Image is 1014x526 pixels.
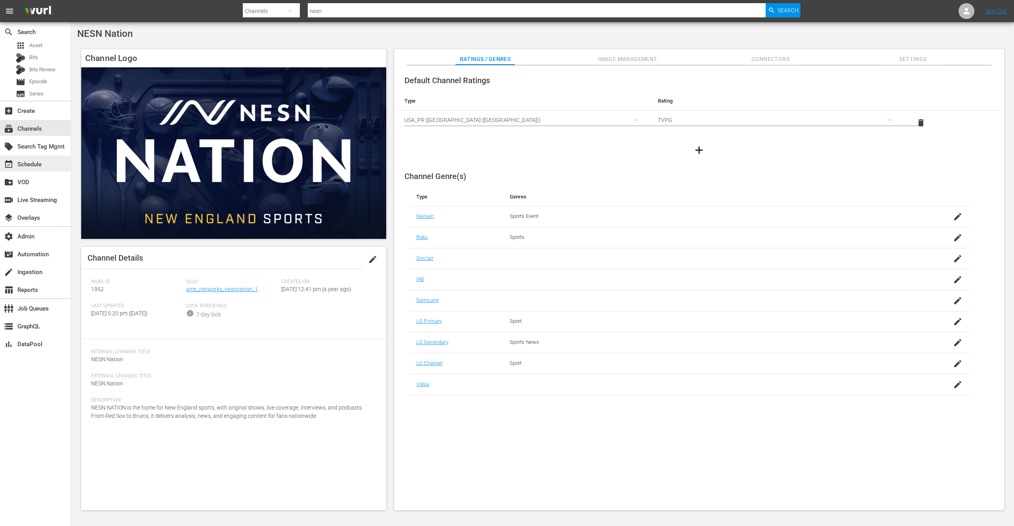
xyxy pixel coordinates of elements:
span: Create [4,106,13,116]
span: Series [16,89,25,99]
span: [DATE] 12:41 pm (a year ago) [281,286,351,292]
span: Channels [4,124,13,133]
div: Bits Review [16,65,25,74]
span: Channel Genre(s) [404,172,466,181]
span: Default Channel Ratings [404,76,490,85]
span: Live Streaming [4,195,13,205]
span: info [186,309,194,317]
th: Type [398,91,652,111]
span: Search [4,27,13,37]
span: Bits [29,53,38,61]
a: Nielsen [416,213,434,219]
a: Samsung [416,297,438,303]
span: Channel Details [88,253,143,263]
th: Type [410,187,503,206]
span: Ingestion [4,267,13,277]
span: Schedule [4,160,13,169]
th: Genres [503,187,908,206]
span: Search [778,3,799,17]
a: Sinclair [416,255,433,261]
th: Rating [652,91,905,111]
span: delete [916,118,926,128]
span: Overlays [4,213,13,223]
span: Internal Channel Title: [91,349,372,355]
span: Settings [883,54,943,64]
a: Vidaa [416,381,429,387]
span: Episode [29,78,47,86]
span: NESN Nation [91,380,123,387]
span: Series [29,90,44,98]
span: Lock Threshold: [186,303,277,309]
span: Search Tag Mgmt [4,142,13,151]
img: ans4CAIJ8jUAAAAAAAAAAAAAAAAAAAAAAAAgQb4GAAAAAAAAAAAAAAAAAAAAAAAAJMjXAAAAAAAAAAAAAAAAAAAAAAAAgAT5G... [19,2,57,21]
div: TVPG [658,109,899,131]
span: Job Queues [4,304,13,313]
span: NESN Nation [91,356,123,362]
button: edit [363,250,382,269]
span: DataPool [4,339,13,349]
span: Slug: [186,279,277,285]
span: NESN NATION is the home for New England sports, with original shows, live coverage, interviews, a... [91,404,363,419]
button: delete [911,113,930,132]
span: NESN Nation [77,28,133,39]
a: Roku [416,234,428,240]
div: USA_PR ([GEOGRAPHIC_DATA] ([GEOGRAPHIC_DATA])) [404,109,645,131]
img: NESN Nation [81,67,386,239]
span: Automation [4,250,13,259]
a: LG Primary [416,318,442,324]
span: Wurl ID: [91,279,182,285]
span: [DATE] 5:20 pm ([DATE]) [91,310,148,316]
span: menu [5,6,14,16]
span: Asset [16,41,25,50]
span: Bits Review [29,66,55,74]
a: LG Channel [416,360,442,366]
span: Connectors [741,54,800,64]
span: Asset [29,42,42,50]
span: GraphQL [4,322,13,331]
table: simple table [398,91,1000,135]
h4: Channel Logo [81,49,386,67]
span: Image Management [598,54,658,64]
span: edit [368,255,377,264]
button: Search [766,3,801,17]
span: Ratings / Genres [456,54,515,64]
span: Description: [91,397,372,404]
div: 7-day lock [196,311,221,319]
span: External Channel Title: [91,373,372,379]
span: Reports [4,285,13,295]
a: Sign Out [986,8,1006,14]
span: 1952 [91,286,104,292]
a: amc_networks_nesnnation_1 [186,286,258,292]
span: Episode [16,77,25,87]
div: Bits [16,53,25,63]
a: LG Secondary [416,339,448,345]
span: Last Updated: [91,303,182,309]
span: VOD [4,177,13,187]
a: IAB [416,276,424,282]
span: Created On: [281,279,372,285]
span: Admin [4,232,13,241]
